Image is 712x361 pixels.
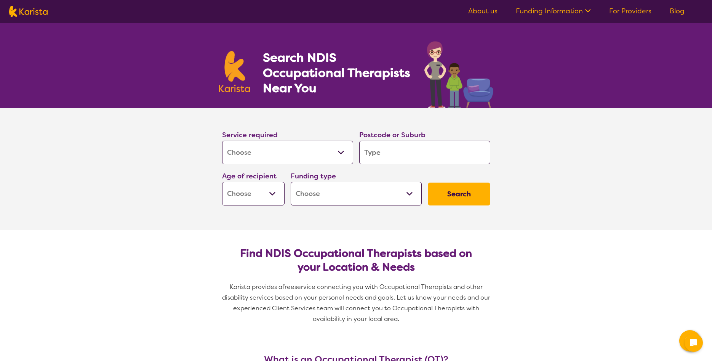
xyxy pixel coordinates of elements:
[222,283,492,323] span: service connecting you with Occupational Therapists and other disability services based on your p...
[228,247,484,274] h2: Find NDIS Occupational Therapists based on your Location & Needs
[222,130,278,140] label: Service required
[428,183,490,205] button: Search
[424,41,493,108] img: occupational-therapy
[9,6,48,17] img: Karista logo
[230,283,282,291] span: Karista provides a
[282,283,294,291] span: free
[670,6,685,16] a: Blog
[516,6,591,16] a: Funding Information
[359,141,490,164] input: Type
[359,130,426,140] label: Postcode or Suburb
[222,172,277,181] label: Age of recipient
[468,6,498,16] a: About us
[219,51,250,92] img: Karista logo
[679,330,701,351] button: Channel Menu
[263,50,411,96] h1: Search NDIS Occupational Therapists Near You
[291,172,336,181] label: Funding type
[609,6,651,16] a: For Providers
